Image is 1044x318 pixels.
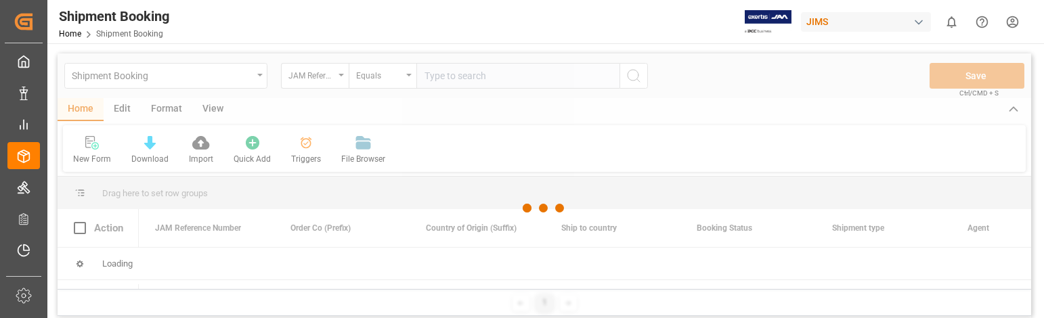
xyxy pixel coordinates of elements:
button: JIMS [801,9,936,35]
button: show 0 new notifications [936,7,967,37]
img: Exertis%20JAM%20-%20Email%20Logo.jpg_1722504956.jpg [745,10,791,34]
button: Help Center [967,7,997,37]
div: Shipment Booking [59,6,169,26]
a: Home [59,29,81,39]
div: JIMS [801,12,931,32]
